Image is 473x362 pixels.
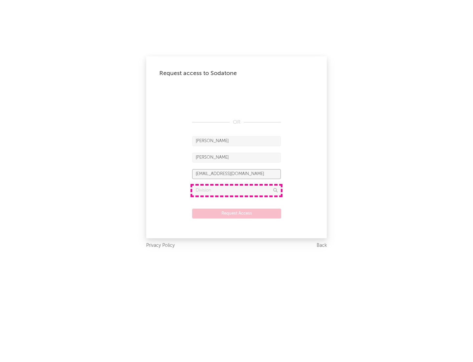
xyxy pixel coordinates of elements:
[317,242,327,250] a: Back
[192,136,281,146] input: First Name
[192,153,281,163] input: Last Name
[146,242,175,250] a: Privacy Policy
[192,209,281,219] button: Request Access
[192,118,281,126] div: OR
[192,169,281,179] input: Email
[159,69,314,77] div: Request access to Sodatone
[192,186,281,195] input: Division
